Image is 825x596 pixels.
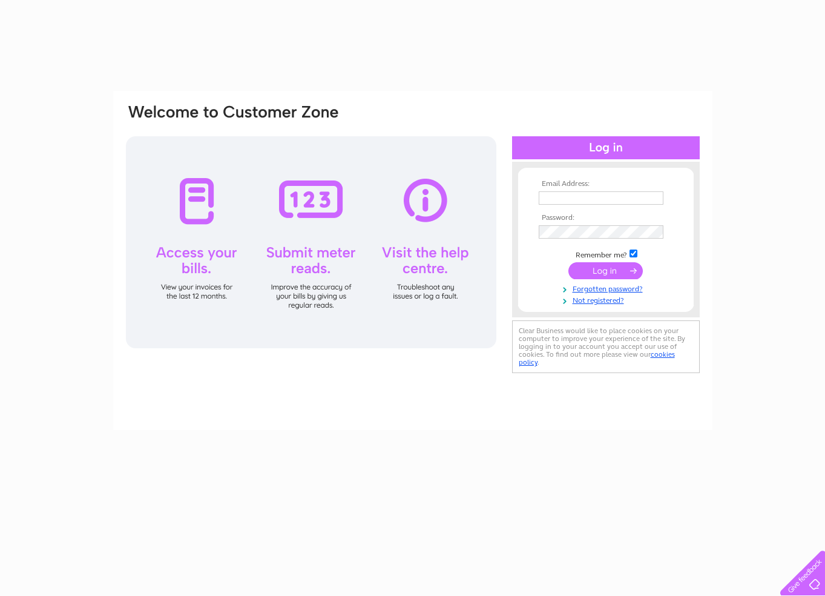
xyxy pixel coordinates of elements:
[536,180,676,188] th: Email Address:
[536,214,676,222] th: Password:
[568,262,643,279] input: Submit
[536,248,676,260] td: Remember me?
[539,294,676,305] a: Not registered?
[512,320,700,373] div: Clear Business would like to place cookies on your computer to improve your experience of the sit...
[519,350,675,366] a: cookies policy
[539,282,676,294] a: Forgotten password?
